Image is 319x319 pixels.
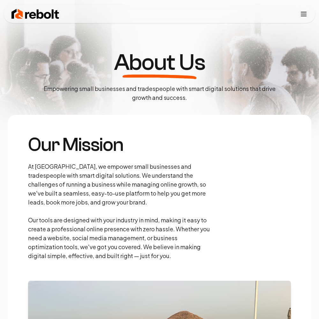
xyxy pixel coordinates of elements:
p: Empowering small businesses and tradespeople with smart digital solutions that drive growth and s... [38,84,281,102]
p: At [GEOGRAPHIC_DATA], we empower small businesses and tradespeople with smart digital solutions. ... [28,162,212,260]
h1: About Us [114,51,205,74]
img: Rebolt Logo [11,8,59,20]
button: Toggle mobile menu [300,10,308,18]
h3: Our Mission [28,135,212,154]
